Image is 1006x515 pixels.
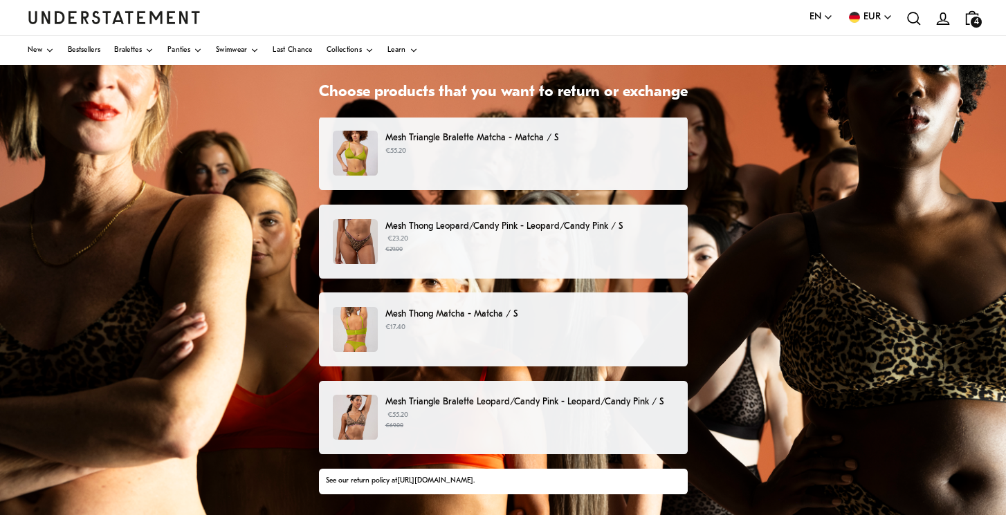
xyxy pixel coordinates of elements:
[847,10,893,25] button: EUR
[385,219,673,234] p: Mesh Thong Leopard/Candy Pink - Leopard/Candy Pink / S
[68,36,100,65] a: Bestsellers
[385,410,673,431] p: €55.20
[319,83,688,103] h1: Choose products that you want to return or exchange
[333,395,378,440] img: 438_516df1c0-c2e7-4341-9396-d16bf163ddec.jpg
[385,246,403,252] strike: €29.00
[385,307,673,321] p: Mesh Thong Matcha - Matcha / S
[333,219,378,264] img: LEOM-STR-004-492.jpg
[971,17,982,28] span: 4
[327,36,374,65] a: Collections
[167,36,202,65] a: Panties
[958,3,987,32] a: 4
[326,476,680,487] div: See our return policy at .
[216,36,259,65] a: Swimwear
[810,10,821,25] span: EN
[385,146,673,157] p: €55.20
[387,47,406,54] span: Learn
[333,131,378,176] img: MTME-BRA-004-2_14faef99-7b4a-4ea2-883e-8e07a284954e.jpg
[385,422,403,429] strike: €69.00
[385,234,673,254] p: €23.20
[387,36,418,65] a: Learn
[327,47,362,54] span: Collections
[28,36,54,65] a: New
[333,307,378,352] img: MTME-STR-004-5.jpg
[385,322,673,333] p: €17.40
[273,47,312,54] span: Last Chance
[385,395,673,409] p: Mesh Triangle Bralette Leopard/Candy Pink - Leopard/Candy Pink / S
[114,47,142,54] span: Bralettes
[216,47,247,54] span: Swimwear
[397,477,473,485] a: [URL][DOMAIN_NAME]
[385,131,673,145] p: Mesh Triangle Bralette Matcha - Matcha / S
[28,11,201,24] a: Understatement Homepage
[114,36,154,65] a: Bralettes
[167,47,190,54] span: Panties
[68,47,100,54] span: Bestsellers
[863,10,881,25] span: EUR
[810,10,833,25] button: EN
[28,47,42,54] span: New
[273,36,312,65] a: Last Chance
